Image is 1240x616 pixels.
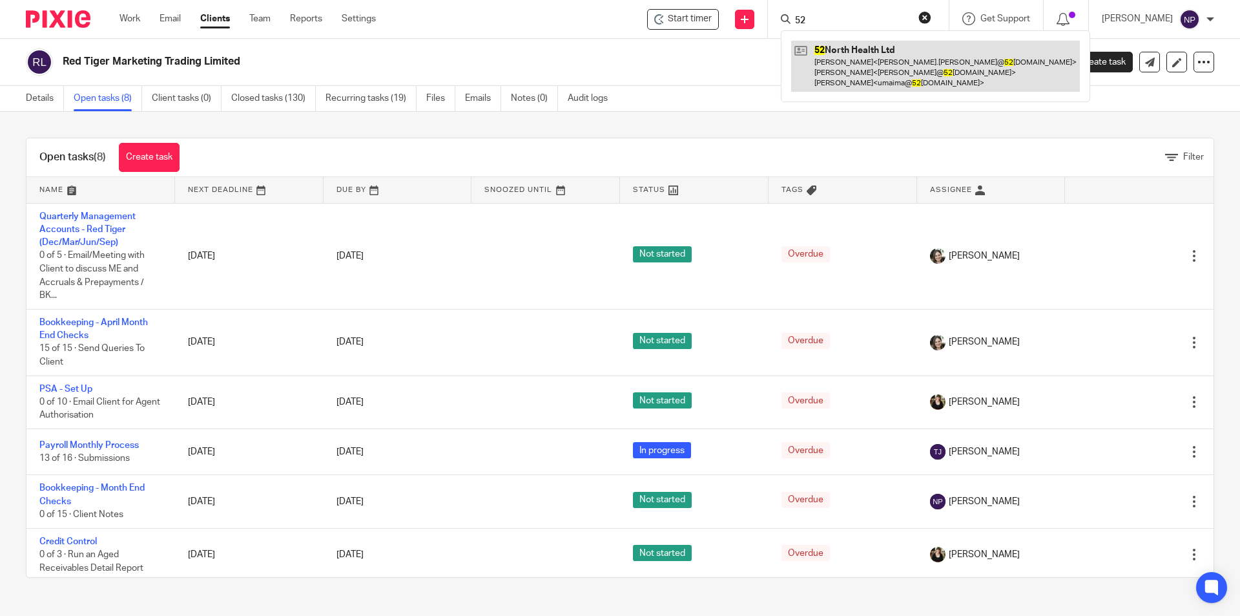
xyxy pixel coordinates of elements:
span: [DATE] [336,497,364,506]
span: [DATE] [336,447,364,456]
a: Files [426,86,455,111]
span: Start timer [668,12,712,26]
h2: Red Tiger Marketing Trading Limited [63,55,843,69]
span: Not started [633,246,692,262]
img: svg%3E [930,444,945,460]
a: Closed tasks (130) [231,86,316,111]
span: [DATE] [336,251,364,260]
a: Email [160,12,181,25]
span: [PERSON_NAME] [949,250,1020,262]
span: 13 of 16 · Submissions [39,454,130,463]
span: 0 of 5 · Email/Meeting with Client to discuss ME and Accruals & Prepayments / BK... [39,251,145,301]
a: Create task [119,143,180,172]
td: [DATE] [175,429,324,475]
td: [DATE] [175,203,324,309]
span: Not started [633,492,692,508]
img: svg%3E [26,48,53,76]
span: 15 of 15 · Send Queries To Client [39,345,145,367]
img: Pixie [26,10,90,28]
span: [PERSON_NAME] [949,548,1020,561]
a: Details [26,86,64,111]
span: Overdue [781,333,830,349]
span: Overdue [781,392,830,409]
a: Create task [1058,52,1133,72]
span: In progress [633,442,691,458]
h1: Open tasks [39,151,106,164]
span: 0 of 10 · Email Client for Agent Authorisation [39,398,160,420]
span: [DATE] [336,550,364,559]
a: Recurring tasks (19) [325,86,417,111]
a: Quarterly Management Accounts - Red Tiger (Dec/Mar/Jun/Sep) [39,212,136,248]
img: barbara-raine-.jpg [930,248,945,264]
span: [PERSON_NAME] [949,445,1020,458]
a: Emails [465,86,501,111]
a: Notes (0) [511,86,558,111]
img: svg%3E [930,494,945,509]
span: 0 of 3 · Run an Aged Receivables Detail Report [39,550,143,573]
span: [DATE] [336,338,364,347]
span: [PERSON_NAME] [949,495,1020,508]
img: barbara-raine-.jpg [930,335,945,350]
span: Overdue [781,442,830,458]
span: 0 of 15 · Client Notes [39,510,123,519]
button: Clear [918,11,931,24]
span: [PERSON_NAME] [949,396,1020,409]
a: Open tasks (8) [74,86,142,111]
td: [DATE] [175,475,324,528]
span: Not started [633,392,692,409]
span: Snoozed Until [484,186,552,193]
span: Overdue [781,492,830,508]
a: Reports [290,12,322,25]
a: Clients [200,12,230,25]
span: Overdue [781,545,830,561]
span: Status [633,186,665,193]
a: PSA - Set Up [39,385,92,394]
span: [DATE] [336,398,364,407]
a: Payroll Monthly Process [39,441,139,450]
span: Get Support [980,14,1030,23]
img: svg%3E [1179,9,1200,30]
input: Search [794,16,910,27]
a: Settings [342,12,376,25]
a: Work [119,12,140,25]
span: Not started [633,333,692,349]
span: Tags [781,186,803,193]
span: Overdue [781,246,830,262]
p: [PERSON_NAME] [1102,12,1173,25]
a: Team [249,12,271,25]
a: Credit Control [39,537,97,546]
a: Client tasks (0) [152,86,222,111]
a: Bookkeeping - April Month End Checks [39,318,148,340]
a: Audit logs [568,86,617,111]
span: Not started [633,545,692,561]
span: (8) [94,152,106,162]
div: Red Tiger Marketing Trading Limited [647,9,719,30]
a: Bookkeeping - Month End Checks [39,483,145,505]
img: Helen%20Campbell.jpeg [930,394,945,410]
td: [DATE] [175,376,324,429]
span: Filter [1183,153,1204,162]
td: [DATE] [175,528,324,581]
img: Helen%20Campbell.jpeg [930,547,945,562]
span: [PERSON_NAME] [949,335,1020,348]
td: [DATE] [175,309,324,376]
